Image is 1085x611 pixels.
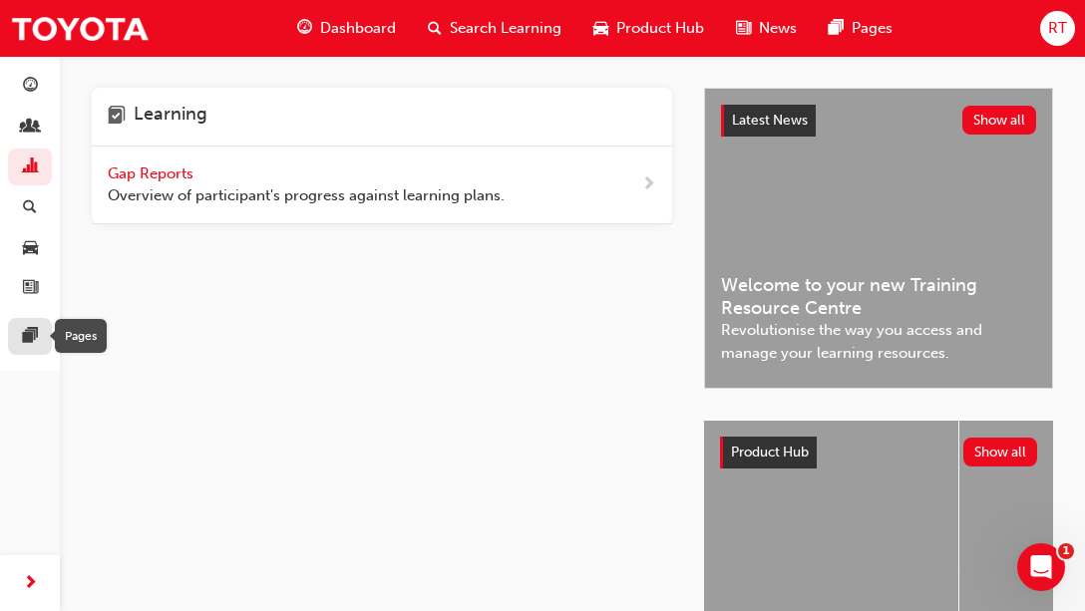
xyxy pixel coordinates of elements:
[829,16,844,41] span: pages-icon
[962,106,1037,135] button: Show all
[23,158,38,176] span: chart-icon
[23,78,38,96] span: guage-icon
[23,328,38,346] span: pages-icon
[732,112,808,129] span: Latest News
[1058,543,1074,559] span: 1
[297,16,312,41] span: guage-icon
[55,319,107,353] div: Pages
[108,184,505,207] span: Overview of participant's progress against learning plans.
[23,199,37,217] span: search-icon
[23,571,38,596] span: next-icon
[721,274,1036,319] span: Welcome to your new Training Resource Centre
[720,8,813,49] a: news-iconNews
[134,104,207,130] h4: Learning
[641,172,656,197] span: next-icon
[736,16,751,41] span: news-icon
[721,319,1036,364] span: Revolutionise the way you access and manage your learning resources.
[731,444,809,460] span: Product Hub
[1040,11,1075,46] button: RT
[428,16,442,41] span: search-icon
[963,438,1038,466] button: Show all
[450,17,561,40] span: Search Learning
[23,119,38,137] span: people-icon
[616,17,704,40] span: Product Hub
[852,17,893,40] span: Pages
[704,88,1053,389] a: Latest NewsShow allWelcome to your new Training Resource CentreRevolutionise the way you access a...
[10,6,150,51] img: Trak
[281,8,412,49] a: guage-iconDashboard
[108,104,126,130] span: learning-icon
[813,8,908,49] a: pages-iconPages
[108,164,197,182] span: Gap Reports
[1017,543,1065,591] iframe: Intercom live chat
[720,437,1037,468] a: Product HubShow all
[577,8,720,49] a: car-iconProduct Hub
[23,280,38,298] span: news-icon
[721,105,1036,137] a: Latest NewsShow all
[412,8,577,49] a: search-iconSearch Learning
[593,16,608,41] span: car-icon
[759,17,797,40] span: News
[92,147,672,224] a: Gap Reports Overview of participant's progress against learning plans.next-icon
[1048,17,1067,40] span: RT
[23,239,38,257] span: car-icon
[320,17,396,40] span: Dashboard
